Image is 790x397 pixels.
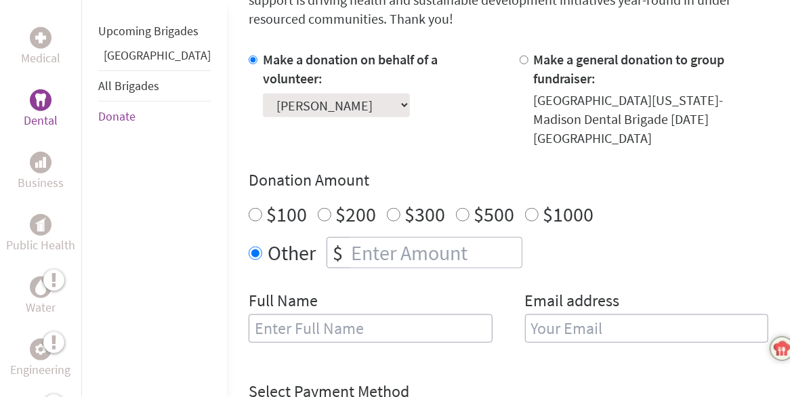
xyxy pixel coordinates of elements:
[24,89,58,130] a: DentalDental
[335,201,376,227] label: $200
[11,360,71,379] p: Engineering
[35,344,46,355] img: Engineering
[35,93,46,106] img: Dental
[104,47,211,63] a: [GEOGRAPHIC_DATA]
[35,218,46,232] img: Public Health
[249,290,318,314] label: Full Name
[98,108,136,124] a: Donate
[26,276,56,317] a: WaterWater
[30,214,51,236] div: Public Health
[543,201,594,227] label: $1000
[35,279,46,295] img: Water
[26,298,56,317] p: Water
[30,27,51,49] div: Medical
[474,201,514,227] label: $500
[6,214,75,255] a: Public HealthPublic Health
[6,236,75,255] p: Public Health
[348,238,522,268] input: Enter Amount
[24,111,58,130] p: Dental
[11,339,71,379] a: EngineeringEngineering
[21,27,60,68] a: MedicalMedical
[30,276,51,298] div: Water
[18,152,64,192] a: BusinessBusiness
[525,290,620,314] label: Email address
[35,157,46,168] img: Business
[98,16,211,46] li: Upcoming Brigades
[268,237,316,268] label: Other
[30,89,51,111] div: Dental
[30,339,51,360] div: Engineering
[21,49,60,68] p: Medical
[18,173,64,192] p: Business
[98,23,199,39] a: Upcoming Brigades
[98,46,211,70] li: Guatemala
[263,51,438,87] label: Make a donation on behalf of a volunteer:
[98,70,211,102] li: All Brigades
[266,201,307,227] label: $100
[534,91,769,148] div: [GEOGRAPHIC_DATA][US_STATE]-Madison Dental Brigade [DATE] [GEOGRAPHIC_DATA]
[404,201,445,227] label: $300
[30,152,51,173] div: Business
[249,169,768,191] h4: Donation Amount
[98,78,159,93] a: All Brigades
[249,314,493,343] input: Enter Full Name
[534,51,725,87] label: Make a general donation to group fundraiser:
[327,238,348,268] div: $
[35,33,46,43] img: Medical
[98,102,211,131] li: Donate
[525,314,769,343] input: Your Email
